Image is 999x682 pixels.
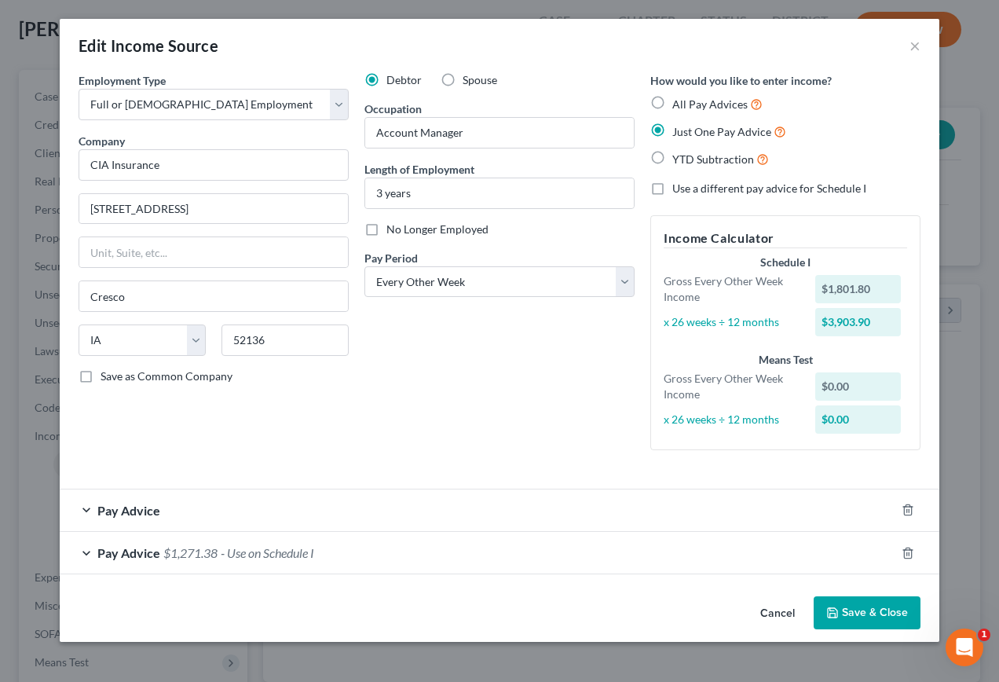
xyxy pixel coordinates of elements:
[815,275,902,303] div: $1,801.80
[664,352,907,368] div: Means Test
[656,314,807,330] div: x 26 weeks ÷ 12 months
[365,178,634,208] input: ex: 2 years
[672,152,754,166] span: YTD Subtraction
[656,371,807,402] div: Gross Every Other Week Income
[656,273,807,305] div: Gross Every Other Week Income
[664,255,907,270] div: Schedule I
[79,237,348,267] input: Unit, Suite, etc...
[364,101,422,117] label: Occupation
[221,324,349,356] input: Enter zip...
[672,125,771,138] span: Just One Pay Advice
[364,251,418,265] span: Pay Period
[386,222,489,236] span: No Longer Employed
[672,97,748,111] span: All Pay Advices
[672,181,866,195] span: Use a different pay advice for Schedule I
[79,134,125,148] span: Company
[97,545,160,560] span: Pay Advice
[815,308,902,336] div: $3,903.90
[364,161,474,178] label: Length of Employment
[656,412,807,427] div: x 26 weeks ÷ 12 months
[815,372,902,401] div: $0.00
[79,74,166,87] span: Employment Type
[664,229,907,248] h5: Income Calculator
[748,598,807,629] button: Cancel
[79,281,348,311] input: Enter city...
[365,118,634,148] input: --
[79,194,348,224] input: Enter address...
[101,369,232,383] span: Save as Common Company
[650,72,832,89] label: How would you like to enter income?
[978,629,990,641] span: 1
[97,503,160,518] span: Pay Advice
[386,73,422,86] span: Debtor
[79,149,349,181] input: Search company by name...
[79,35,218,57] div: Edit Income Source
[463,73,497,86] span: Spouse
[909,36,920,55] button: ×
[163,545,218,560] span: $1,271.38
[221,545,314,560] span: - Use on Schedule I
[814,596,920,629] button: Save & Close
[946,629,983,666] iframe: Intercom live chat
[815,405,902,434] div: $0.00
